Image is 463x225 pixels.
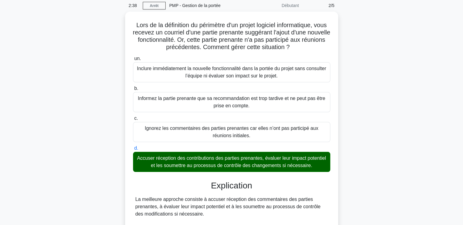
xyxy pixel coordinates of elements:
font: La meilleure approche consiste à accuser réception des commentaires des parties prenantes, à éval... [135,197,321,216]
font: Arrêt [150,4,159,8]
a: Arrêt [143,2,166,9]
font: Accuser réception des contributions des parties prenantes, évaluer leur impact potentiel et les s... [137,155,326,168]
font: Inclure immédiatement la nouvelle fonctionnalité dans la portée du projet sans consulter l’équipe... [137,66,326,78]
font: 2/5 [328,3,334,8]
font: Ignorez les commentaires des parties prenantes car elles n’ont pas participé aux réunions initiales. [145,126,318,138]
font: c. [134,116,138,121]
font: b. [134,86,138,91]
font: un. [134,56,141,61]
font: Explication [211,181,252,190]
font: PMP - Gestion de la portée [169,3,221,8]
font: d. [134,145,138,151]
font: Débutant [282,3,299,8]
font: Lors de la définition du périmètre d'un projet logiciel informatique, vous recevez un courriel d'... [133,22,330,50]
font: 2:38 [129,3,137,8]
font: Informez la partie prenante que sa recommandation est trop tardive et ne peut pas être prise en c... [138,96,325,108]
